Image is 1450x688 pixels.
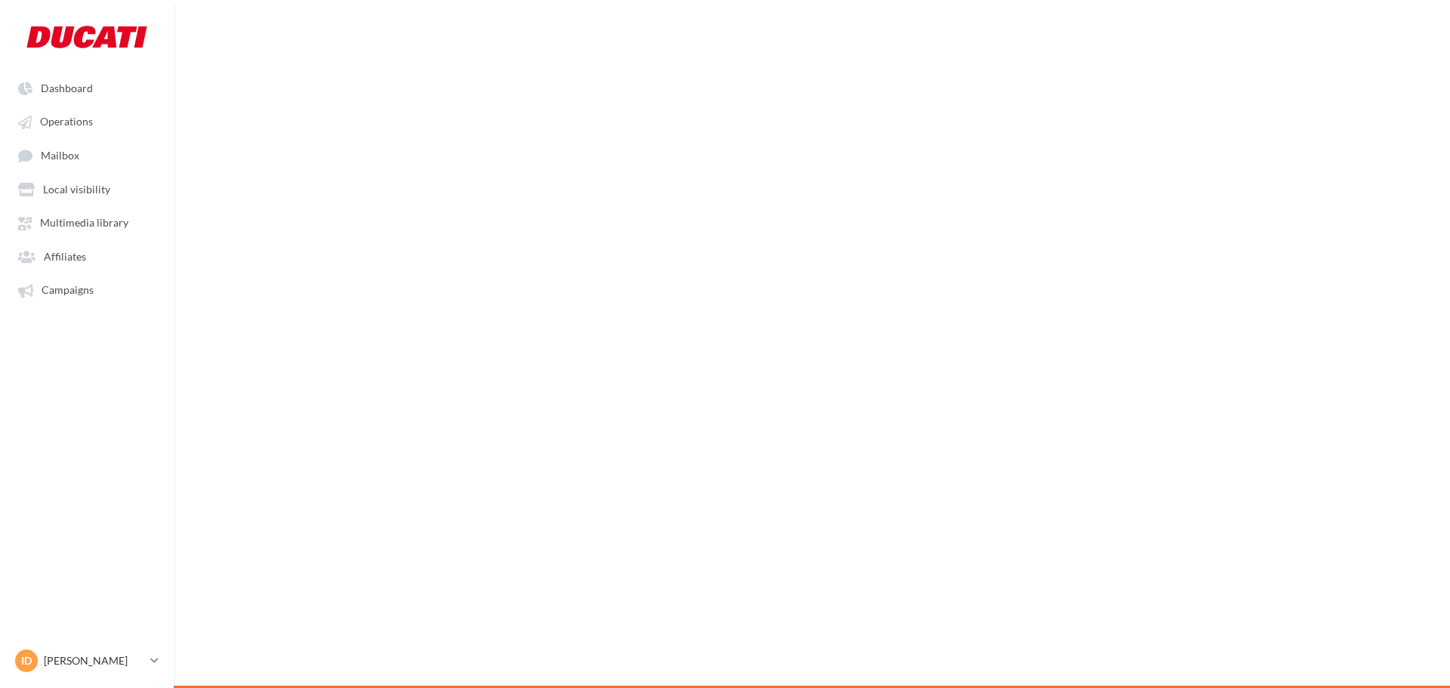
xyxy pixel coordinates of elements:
[41,149,79,162] span: Mailbox
[12,646,162,675] a: ID [PERSON_NAME]
[9,107,165,134] a: Operations
[40,116,93,128] span: Operations
[9,276,165,303] a: Campaigns
[9,242,165,270] a: Affiliates
[9,141,165,169] a: Mailbox
[9,175,165,202] a: Local visibility
[44,250,86,263] span: Affiliates
[42,284,94,297] span: Campaigns
[43,183,110,196] span: Local visibility
[40,217,128,230] span: Multimedia library
[9,74,165,101] a: Dashboard
[9,208,165,236] a: Multimedia library
[21,653,32,668] span: ID
[41,82,93,94] span: Dashboard
[44,653,144,668] p: [PERSON_NAME]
